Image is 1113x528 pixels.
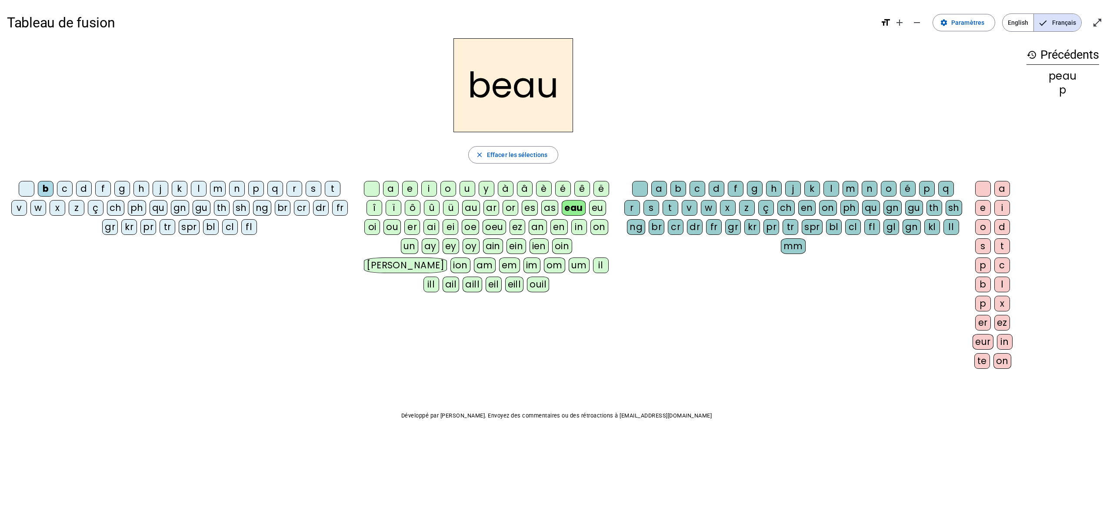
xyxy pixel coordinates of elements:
div: peau [1026,71,1099,81]
div: b [670,181,686,197]
h3: Précédents [1026,45,1099,65]
div: m [210,181,226,197]
div: v [682,200,697,216]
div: oy [463,238,480,254]
div: gr [725,219,741,235]
div: ph [128,200,146,216]
div: br [275,200,290,216]
mat-icon: format_size [880,17,891,28]
div: bl [203,219,219,235]
div: j [785,181,801,197]
div: bl [826,219,842,235]
div: q [938,181,954,197]
div: cr [294,200,310,216]
div: a [383,181,399,197]
div: es [522,200,538,216]
div: eu [589,200,606,216]
div: w [30,200,46,216]
div: k [804,181,820,197]
div: t [663,200,678,216]
div: am [474,257,496,273]
div: q [267,181,283,197]
div: c [57,181,73,197]
div: [PERSON_NAME] [364,257,447,273]
div: fl [864,219,880,235]
div: cr [668,219,683,235]
mat-icon: settings [940,19,948,27]
div: eur [973,334,993,350]
div: t [325,181,340,197]
div: sh [233,200,250,216]
div: s [306,181,321,197]
div: tr [783,219,798,235]
button: Entrer en plein écran [1089,14,1106,31]
div: p [1026,85,1099,95]
div: u [460,181,475,197]
div: gn [903,219,921,235]
div: g [114,181,130,197]
div: x [720,200,736,216]
div: en [798,200,816,216]
div: m [843,181,858,197]
div: a [994,181,1010,197]
mat-icon: history [1026,50,1037,60]
div: ain [483,238,503,254]
div: ch [107,200,124,216]
div: ar [483,200,499,216]
div: ï [386,200,401,216]
div: aill [463,277,482,292]
div: en [550,219,568,235]
div: r [624,200,640,216]
mat-button-toggle-group: Language selection [1002,13,1082,32]
div: au [462,200,480,216]
div: fl [241,219,257,235]
div: dr [313,200,329,216]
div: e [402,181,418,197]
div: br [649,219,664,235]
div: ez [510,219,525,235]
div: ai [423,219,439,235]
mat-icon: open_in_full [1092,17,1103,28]
div: an [529,219,547,235]
div: gn [171,200,189,216]
div: d [76,181,92,197]
div: d [709,181,724,197]
h1: Tableau de fusion [7,9,873,37]
div: kr [121,219,137,235]
div: th [214,200,230,216]
div: ê [574,181,590,197]
div: oeu [483,219,506,235]
div: z [739,200,755,216]
div: ouil [527,277,549,292]
div: v [11,200,27,216]
div: cl [845,219,861,235]
div: a [651,181,667,197]
div: th [926,200,942,216]
div: l [823,181,839,197]
div: fr [332,200,348,216]
div: î [367,200,382,216]
div: p [248,181,264,197]
div: s [643,200,659,216]
div: gr [102,219,118,235]
div: as [541,200,558,216]
div: oin [552,238,572,254]
div: n [862,181,877,197]
div: é [900,181,916,197]
div: o [975,219,991,235]
div: c [994,257,1010,273]
div: è [536,181,552,197]
div: ou [383,219,401,235]
div: em [499,257,520,273]
div: sh [946,200,962,216]
div: in [571,219,587,235]
div: spr [802,219,823,235]
div: e [975,200,991,216]
div: oi [364,219,380,235]
div: on [993,353,1011,369]
button: Diminuer la taille de la police [908,14,926,31]
div: j [153,181,168,197]
div: er [404,219,420,235]
div: ch [777,200,795,216]
div: r [287,181,302,197]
